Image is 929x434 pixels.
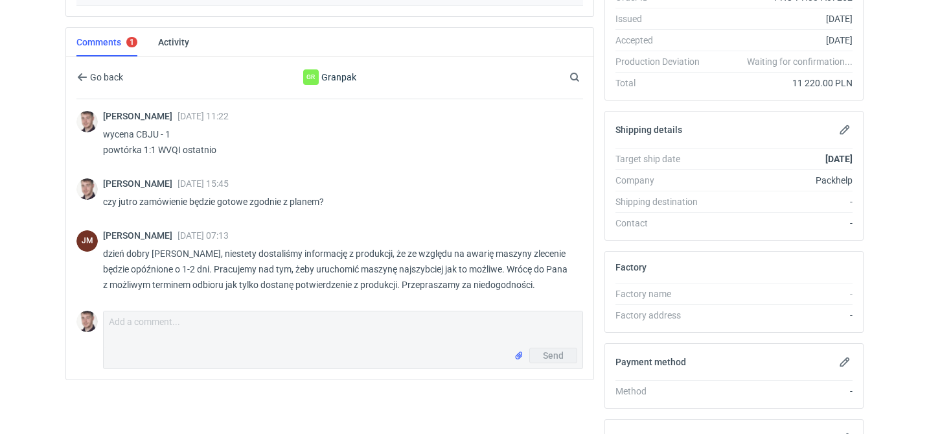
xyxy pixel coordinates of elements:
[615,125,682,135] h2: Shipping details
[837,354,853,370] button: Edit payment method
[615,357,686,367] h2: Payment method
[615,12,710,25] div: Issued
[710,34,853,47] div: [DATE]
[76,111,98,132] img: Maciej Sikora
[710,12,853,25] div: [DATE]
[103,127,573,158] p: wycena CBJU - 1 powtórka 1:1 WVQI ostatnio
[710,287,853,300] div: -
[710,77,853,90] div: 11 220.00 PLN
[76,311,98,332] img: Maciej Sikora
[76,28,137,56] a: Comments1
[103,230,178,241] span: [PERSON_NAME]
[76,230,98,252] figcaption: JM
[158,28,189,56] a: Activity
[825,154,853,164] strong: [DATE]
[76,230,98,252] div: JOANNA MOCZAŁA
[615,217,710,230] div: Contact
[303,69,319,85] div: Granpak
[615,195,710,208] div: Shipping destination
[303,69,319,85] figcaption: Gr
[87,73,123,82] span: Go back
[178,111,229,121] span: [DATE] 11:22
[615,34,710,47] div: Accepted
[615,309,710,322] div: Factory address
[103,111,178,121] span: [PERSON_NAME]
[615,77,710,90] div: Total
[710,309,853,322] div: -
[615,262,647,272] h2: Factory
[76,178,98,200] img: Maciej Sikora
[615,385,710,398] div: Method
[178,178,229,189] span: [DATE] 15:45
[615,174,710,187] div: Company
[615,287,710,300] div: Factory name
[178,230,229,241] span: [DATE] 07:13
[567,69,608,85] input: Search
[710,174,853,187] div: Packhelp
[710,217,853,230] div: -
[103,194,573,210] p: czy jutro zamówienie będzie gotowe zgodnie z planem?
[710,385,853,398] div: -
[710,195,853,208] div: -
[224,69,436,85] div: Granpak
[543,351,564,360] span: Send
[747,55,853,68] em: Waiting for confirmation...
[103,246,573,293] p: dzień dobry [PERSON_NAME], niestety dostaliśmy informację z produkcji, że ze względu na awarię ma...
[103,178,178,189] span: [PERSON_NAME]
[529,348,577,363] button: Send
[615,152,710,165] div: Target ship date
[615,55,710,68] div: Production Deviation
[76,69,124,85] button: Go back
[130,38,134,47] div: 1
[837,122,853,138] button: Edit shipping details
